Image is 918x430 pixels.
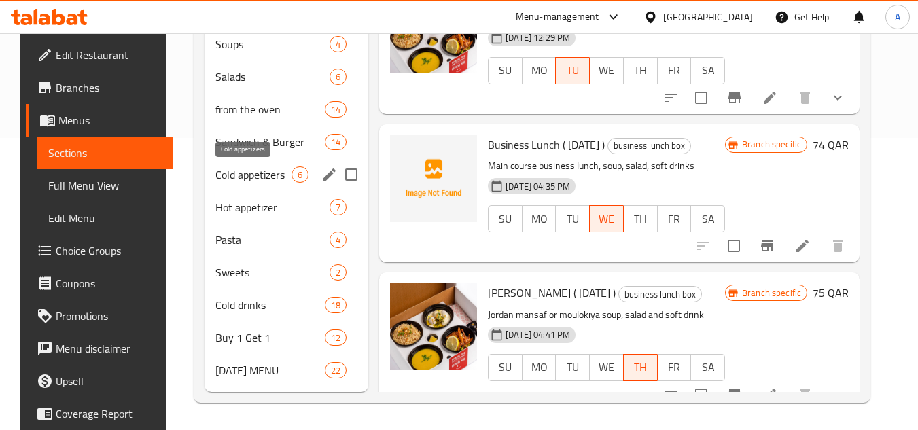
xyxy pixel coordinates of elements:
p: Jordan mansaf or moulokiya soup, salad and soft drink [488,306,725,323]
span: Menu disclaimer [56,340,163,357]
span: SU [494,357,517,377]
button: Branch-specific-item [751,230,783,262]
p: Main course business lunch, soup, salad, soft drinks [488,158,725,175]
button: WE [589,57,624,84]
button: SU [488,205,523,232]
button: sort-choices [654,82,687,114]
span: MO [528,357,551,377]
button: SA [690,57,725,84]
div: Cold drinks18 [205,289,368,321]
div: Buy 1 Get 1 [215,329,325,346]
div: items [325,329,347,346]
span: Edit Restaurant [56,47,163,63]
div: Pasta4 [205,223,368,256]
span: Branches [56,79,163,96]
a: Promotions [26,300,174,332]
button: MO [522,57,557,84]
button: SU [488,57,523,84]
img: Business Lunch ( Wednesday ) [390,135,477,222]
span: Promotions [56,308,163,324]
span: business lunch box [608,138,690,154]
span: SA [696,60,720,80]
span: FR [663,209,686,229]
button: MO [522,205,557,232]
button: delete [789,82,822,114]
span: TU [561,60,584,80]
span: Branch specific [737,287,807,300]
span: [DATE] 12:29 PM [500,31,576,44]
div: items [330,264,347,281]
span: Choice Groups [56,243,163,259]
div: [DATE] MENU22 [205,354,368,387]
div: [GEOGRAPHIC_DATA] [663,10,753,24]
div: Sweets2 [205,256,368,289]
a: Edit menu item [762,90,778,106]
span: 22 [325,364,346,377]
span: MO [528,209,551,229]
a: Menus [26,104,174,137]
span: 4 [330,234,346,247]
button: edit [319,164,340,185]
span: Business Lunch ( [DATE] ) [488,135,605,155]
div: items [325,297,347,313]
div: items [325,101,347,118]
a: Sections [37,137,174,169]
button: SU [488,354,523,381]
a: Upsell [26,365,174,397]
span: 4 [330,38,346,51]
a: Coverage Report [26,397,174,430]
button: FR [657,354,692,381]
span: TH [629,60,652,80]
span: 6 [292,168,308,181]
button: delete [822,230,854,262]
span: Salads [215,69,330,85]
span: Pasta [215,232,330,248]
svg: Show Choices [830,90,846,106]
a: Choice Groups [26,234,174,267]
span: Branch specific [737,138,807,151]
div: Salads6 [205,60,368,93]
span: Coverage Report [56,406,163,422]
span: Hot appetizer [215,199,330,215]
div: items [330,232,347,248]
span: TU [561,357,584,377]
span: [DATE] 04:41 PM [500,328,576,341]
h6: 75 QAR [813,283,849,302]
a: Edit Menu [37,202,174,234]
button: FR [657,205,692,232]
a: Coupons [26,267,174,300]
span: from the oven [215,101,325,118]
span: 18 [325,299,346,312]
span: SA [696,357,720,377]
span: WE [595,60,618,80]
button: WE [589,354,624,381]
span: SA [696,209,720,229]
img: Jordan Mansaf ( Thursday ) [390,283,477,370]
span: Full Menu View [48,177,163,194]
a: Edit menu item [762,387,778,403]
span: [PERSON_NAME] ( [DATE] ) [488,283,616,303]
span: Coupons [56,275,163,291]
span: SU [494,60,517,80]
span: Select to update [687,84,716,112]
button: sort-choices [654,378,687,411]
span: Sections [48,145,163,161]
span: Cold drinks [215,297,325,313]
button: SA [690,205,725,232]
div: Sandwich & Burger14 [205,126,368,158]
span: TU [561,209,584,229]
button: Branch-specific-item [718,378,751,411]
div: Sweets [215,264,330,281]
div: RAMADAN MENU [215,362,325,378]
div: Hot appetizer7 [205,191,368,223]
button: show more [822,82,854,114]
a: Menu disclaimer [26,332,174,365]
span: TH [629,209,652,229]
span: 7 [330,201,346,214]
a: Edit Restaurant [26,39,174,71]
div: items [325,134,347,150]
button: TH [623,57,658,84]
